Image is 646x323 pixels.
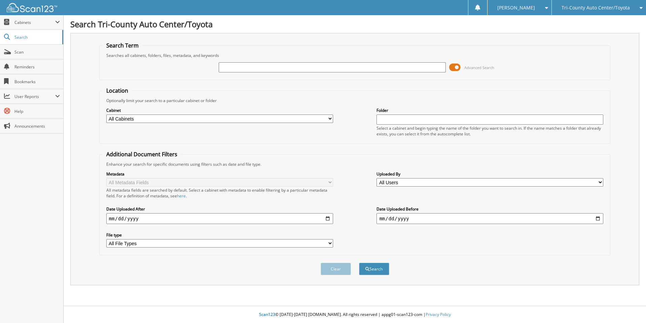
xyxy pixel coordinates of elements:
[106,206,333,212] label: Date Uploaded After
[14,123,60,129] span: Announcements
[106,232,333,238] label: File type
[103,151,181,158] legend: Additional Document Filters
[177,193,186,199] a: here
[103,87,132,94] legend: Location
[64,306,646,323] div: © [DATE]-[DATE] [DOMAIN_NAME]. All rights reserved | appg01-scan123-com |
[70,19,639,30] h1: Search Tri-County Auto Center/Toyota
[14,20,55,25] span: Cabinets
[321,263,351,275] button: Clear
[14,108,60,114] span: Help
[376,171,603,177] label: Uploaded By
[103,53,607,58] div: Searches all cabinets, folders, files, metadata, and keywords
[14,34,59,40] span: Search
[562,6,630,10] span: Tri-County Auto Center/Toyota
[426,312,451,317] a: Privacy Policy
[103,98,607,103] div: Optionally limit your search to a particular cabinet or folder
[103,42,142,49] legend: Search Term
[14,94,55,99] span: User Reports
[106,107,333,113] label: Cabinet
[376,206,603,212] label: Date Uploaded Before
[106,171,333,177] label: Metadata
[103,161,607,167] div: Enhance your search for specific documents using filters such as date and file type.
[376,213,603,224] input: end
[497,6,535,10] span: [PERSON_NAME]
[14,79,60,85] span: Bookmarks
[106,187,333,199] div: All metadata fields are searched by default. Select a cabinet with metadata to enable filtering b...
[259,312,275,317] span: Scan123
[376,107,603,113] label: Folder
[376,125,603,137] div: Select a cabinet and begin typing the name of the folder you want to search in. If the name match...
[359,263,389,275] button: Search
[14,64,60,70] span: Reminders
[106,213,333,224] input: start
[464,65,494,70] span: Advanced Search
[7,3,57,12] img: scan123-logo-white.svg
[14,49,60,55] span: Scan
